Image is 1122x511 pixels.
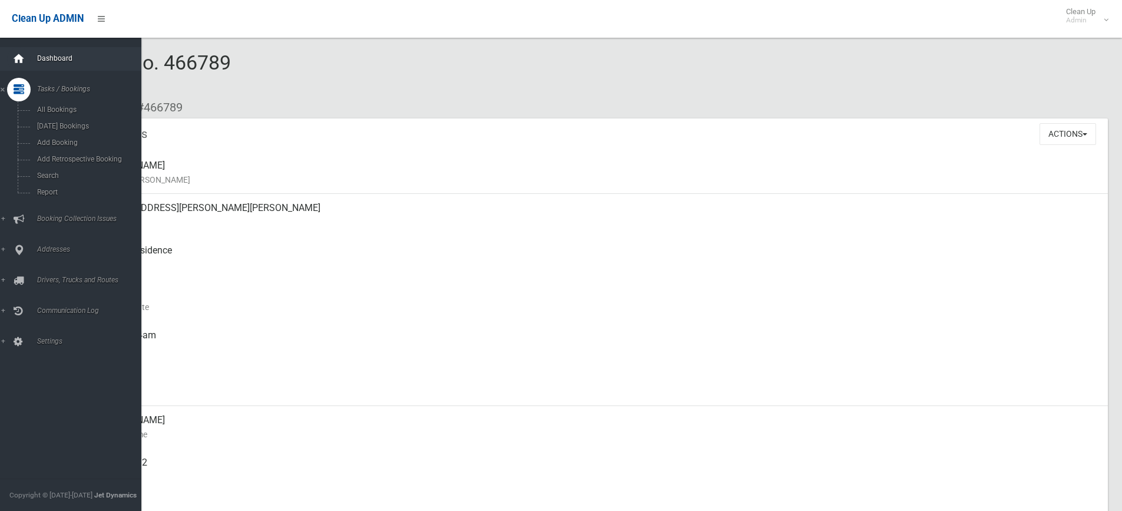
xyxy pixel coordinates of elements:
span: All Bookings [34,106,140,114]
span: Clean Up [1060,7,1107,25]
small: Name of [PERSON_NAME] [94,173,1098,187]
span: Addresses [34,245,150,253]
div: [PERSON_NAME] [94,151,1098,194]
small: Contact Name [94,427,1098,441]
div: [PERSON_NAME] [94,406,1098,449]
span: Copyright © [DATE]-[DATE] [9,491,92,499]
div: [DATE] [94,364,1098,406]
small: Pickup Point [94,258,1098,272]
span: Drivers, Trucks and Routes [34,276,150,284]
span: Add Booking [34,139,140,147]
div: 0409421432 [94,449,1098,491]
span: Booking Collection Issues [34,215,150,223]
span: Report [34,188,140,196]
small: Address [94,215,1098,229]
span: Search [34,172,140,180]
div: Front of Residence [94,236,1098,279]
span: Communication Log [34,306,150,315]
li: #466789 [128,97,183,118]
div: [DATE] [94,279,1098,321]
span: Settings [34,337,150,345]
small: Mobile [94,470,1098,484]
span: Clean Up ADMIN [12,13,84,24]
strong: Jet Dynamics [94,491,137,499]
small: Collection Date [94,300,1098,314]
span: [DATE] Bookings [34,122,140,130]
button: Actions [1040,123,1096,145]
div: [DATE] 6:44am [94,321,1098,364]
span: Booking No. 466789 [52,51,231,97]
div: [STREET_ADDRESS][PERSON_NAME][PERSON_NAME] [94,194,1098,236]
span: Dashboard [34,54,150,62]
span: Tasks / Bookings [34,85,150,93]
small: Zone [94,385,1098,399]
small: Admin [1066,16,1095,25]
small: Collected At [94,342,1098,357]
span: Add Retrospective Booking [34,155,140,163]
